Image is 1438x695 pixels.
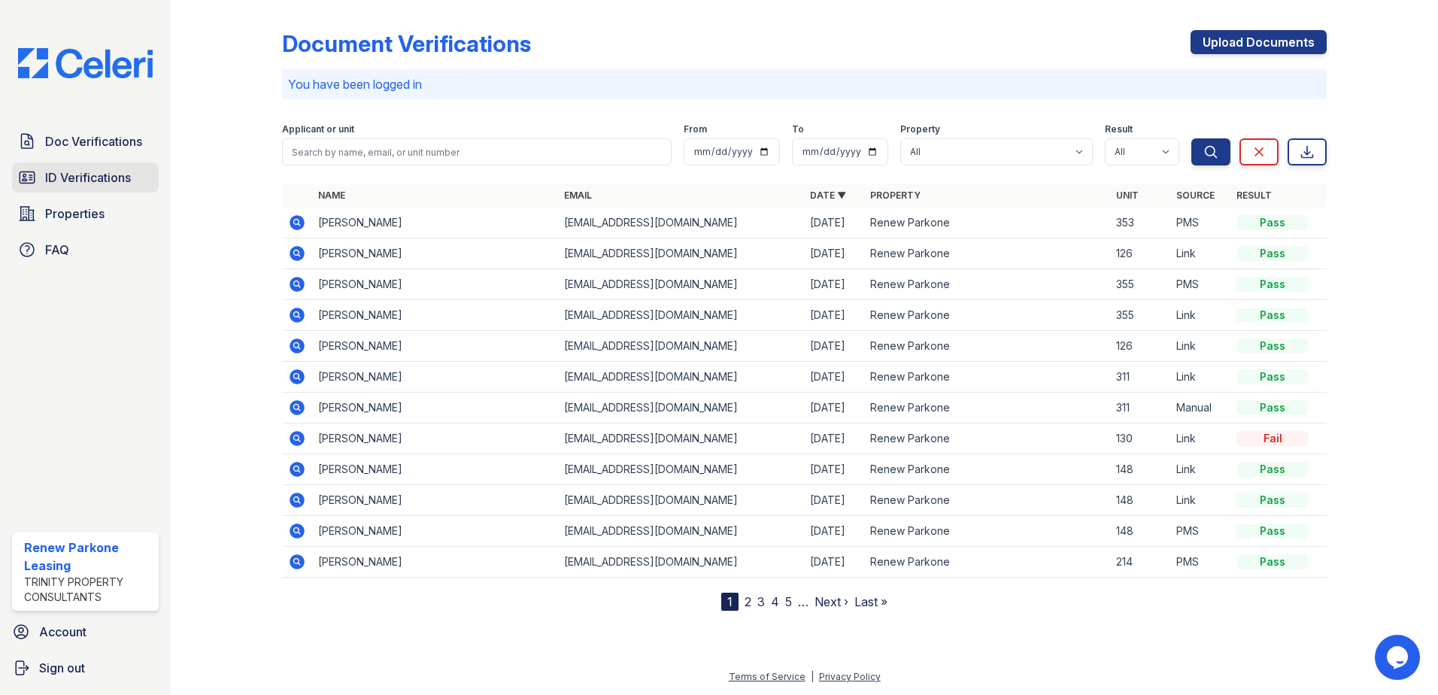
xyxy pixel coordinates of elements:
img: CE_Logo_Blue-a8612792a0a2168367f1c8372b55b34899dd931a85d93a1a3d3e32e68fde9ad4.png [6,48,165,78]
td: 126 [1110,331,1170,362]
td: [DATE] [804,300,864,331]
td: [EMAIL_ADDRESS][DOMAIN_NAME] [558,238,804,269]
td: PMS [1170,269,1230,300]
td: Renew Parkone [864,393,1110,423]
div: Pass [1236,246,1309,261]
a: Unit [1116,190,1139,201]
input: Search by name, email, or unit number [282,138,672,165]
td: Renew Parkone [864,331,1110,362]
td: Link [1170,362,1230,393]
td: [PERSON_NAME] [312,238,558,269]
div: Pass [1236,462,1309,477]
td: [DATE] [804,547,864,578]
div: 1 [721,593,739,611]
td: [PERSON_NAME] [312,269,558,300]
div: Pass [1236,338,1309,354]
td: [DATE] [804,454,864,485]
a: 4 [771,594,779,609]
div: Pass [1236,277,1309,292]
td: Manual [1170,393,1230,423]
iframe: chat widget [1375,635,1423,680]
label: Applicant or unit [282,123,354,135]
td: [DATE] [804,362,864,393]
label: Result [1105,123,1133,135]
td: Renew Parkone [864,238,1110,269]
div: Pass [1236,308,1309,323]
td: [PERSON_NAME] [312,547,558,578]
a: Date ▼ [810,190,846,201]
td: Link [1170,238,1230,269]
span: … [798,593,808,611]
td: 148 [1110,516,1170,547]
td: [PERSON_NAME] [312,423,558,454]
label: To [792,123,804,135]
td: [PERSON_NAME] [312,393,558,423]
td: Renew Parkone [864,208,1110,238]
td: 311 [1110,393,1170,423]
td: [EMAIL_ADDRESS][DOMAIN_NAME] [558,423,804,454]
td: [DATE] [804,331,864,362]
td: [EMAIL_ADDRESS][DOMAIN_NAME] [558,208,804,238]
td: [PERSON_NAME] [312,362,558,393]
td: [PERSON_NAME] [312,300,558,331]
a: 3 [757,594,765,609]
a: Sign out [6,653,165,683]
td: [PERSON_NAME] [312,516,558,547]
td: Renew Parkone [864,547,1110,578]
a: Privacy Policy [819,671,881,682]
td: 355 [1110,300,1170,331]
td: [DATE] [804,423,864,454]
a: Doc Verifications [12,126,159,156]
td: [DATE] [804,393,864,423]
td: 353 [1110,208,1170,238]
td: [EMAIL_ADDRESS][DOMAIN_NAME] [558,269,804,300]
td: [EMAIL_ADDRESS][DOMAIN_NAME] [558,547,804,578]
span: Account [39,623,86,641]
td: Renew Parkone [864,300,1110,331]
td: [EMAIL_ADDRESS][DOMAIN_NAME] [558,485,804,516]
td: Renew Parkone [864,362,1110,393]
a: Next › [815,594,848,609]
td: Renew Parkone [864,269,1110,300]
td: [EMAIL_ADDRESS][DOMAIN_NAME] [558,454,804,485]
td: [EMAIL_ADDRESS][DOMAIN_NAME] [558,300,804,331]
td: [DATE] [804,516,864,547]
td: Renew Parkone [864,485,1110,516]
td: [DATE] [804,269,864,300]
div: Pass [1236,400,1309,415]
a: Properties [12,199,159,229]
div: Document Verifications [282,30,531,57]
td: 148 [1110,485,1170,516]
td: [PERSON_NAME] [312,454,558,485]
a: Source [1176,190,1215,201]
td: Renew Parkone [864,516,1110,547]
div: Trinity Property Consultants [24,575,153,605]
td: 126 [1110,238,1170,269]
a: Last » [854,594,887,609]
td: Link [1170,331,1230,362]
a: 2 [745,594,751,609]
td: 130 [1110,423,1170,454]
td: Link [1170,485,1230,516]
div: Pass [1236,524,1309,539]
span: Sign out [39,659,85,677]
td: Renew Parkone [864,423,1110,454]
a: Email [564,190,592,201]
td: [DATE] [804,485,864,516]
div: Fail [1236,431,1309,446]
td: [PERSON_NAME] [312,331,558,362]
td: 355 [1110,269,1170,300]
span: ID Verifications [45,168,131,187]
td: [EMAIL_ADDRESS][DOMAIN_NAME] [558,393,804,423]
a: Result [1236,190,1272,201]
p: You have been logged in [288,75,1321,93]
a: 5 [785,594,792,609]
label: From [684,123,707,135]
div: Pass [1236,215,1309,230]
td: [PERSON_NAME] [312,485,558,516]
td: Renew Parkone [864,454,1110,485]
td: [EMAIL_ADDRESS][DOMAIN_NAME] [558,516,804,547]
td: 148 [1110,454,1170,485]
td: PMS [1170,516,1230,547]
a: Upload Documents [1191,30,1327,54]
